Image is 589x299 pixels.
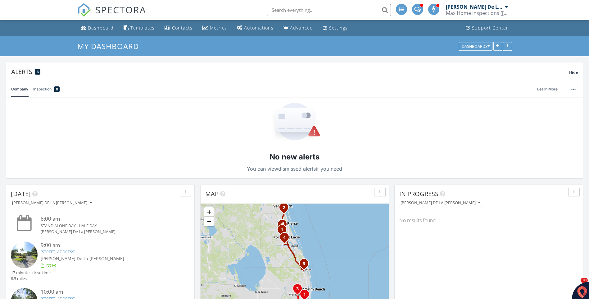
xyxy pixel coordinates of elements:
[244,25,274,31] div: Automations
[12,201,92,205] div: [PERSON_NAME] De La [PERSON_NAME]
[296,287,299,291] i: 3
[472,25,508,31] div: Support Center
[278,166,316,172] a: dismissed alerts
[11,67,569,76] div: Alerts
[399,190,438,198] span: In Progress
[282,224,286,228] div: 5734 NW Jigsaw Lane, Port Saint Lucie FL 34986
[205,190,219,198] span: Map
[11,81,28,97] a: Company
[41,241,175,249] div: 9:00 am
[303,292,306,297] i: 1
[210,25,227,31] div: Metrics
[581,278,588,283] span: 10
[446,4,503,10] div: [PERSON_NAME] De La [PERSON_NAME]
[305,294,308,298] div: 6640 Lurais Dr, Greenacres, FL 33463
[11,190,31,198] span: [DATE]
[304,263,308,267] div: 173 Banyan Cir, Jupiter, FL 33458
[41,229,175,235] div: [PERSON_NAME] De La [PERSON_NAME]
[130,25,155,31] div: Templates
[162,22,195,34] a: Contacts
[88,25,114,31] div: Dashboard
[41,223,175,229] div: STAND ALONE DAY - HALF DAY
[200,22,229,34] a: Metrics
[303,262,305,266] i: 3
[281,22,315,34] a: Advanced
[463,22,511,34] a: Support Center
[395,212,583,229] div: No results found
[284,237,288,241] div: 4589 SW Van Dyke St, Port St. Lucie, FL 34953
[41,255,124,261] span: [PERSON_NAME] De La [PERSON_NAME]
[569,70,578,75] span: Hide
[41,215,175,223] div: 8:00 am
[329,25,348,31] div: Settings
[446,10,508,16] div: Max Home Inspections (Tri County)
[11,241,38,268] img: streetview
[568,278,583,293] iframe: Intercom live chat
[33,81,60,97] a: Inspection
[79,22,116,34] a: Dashboard
[11,276,51,282] div: 8.5 miles
[284,207,288,211] div: 6104 Spring Lake Terrace, Fort Pierce, FL 34951
[56,86,58,92] span: 6
[172,25,193,31] div: Contacts
[77,41,144,51] a: My Dashboard
[269,103,320,142] img: Empty State
[121,22,157,34] a: Templates
[95,3,146,16] span: SPECTORA
[11,199,93,207] button: [PERSON_NAME] De La [PERSON_NAME]
[462,44,490,48] div: Dashboards
[234,22,276,34] a: Automations (Advanced)
[11,270,51,276] div: 17 minutes drive time
[283,236,286,240] i: 4
[204,207,214,217] a: Zoom in
[41,288,175,296] div: 10:00 am
[281,228,283,232] i: 1
[267,4,391,16] input: Search everything...
[37,70,39,74] span: 6
[571,89,576,90] img: ellipsis-632cfdd7c38ec3a7d453.svg
[11,241,190,282] a: 9:00 am [STREET_ADDRESS] [PERSON_NAME] De La [PERSON_NAME] 17 minutes drive time 8.5 miles
[459,42,492,51] button: Dashboards
[399,199,482,207] button: [PERSON_NAME] De La [PERSON_NAME]
[77,3,91,17] img: The Best Home Inspection Software - Spectora
[41,249,75,255] a: [STREET_ADDRESS]
[290,25,313,31] div: Advanced
[282,229,286,233] div: 826 SW Marsh Harbor Bay, Port St. Lucie, FL 34986
[77,8,146,21] a: SPECTORA
[401,201,480,205] div: [PERSON_NAME] De La [PERSON_NAME]
[320,22,350,34] a: Settings
[204,217,214,226] a: Zoom out
[297,288,301,292] div: 10557 Pisa Rd, Wellington, FL 33414
[537,86,561,92] a: Learn More
[247,164,342,173] p: You can view if you need
[270,152,319,162] h2: No new alerts
[283,206,285,210] i: 2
